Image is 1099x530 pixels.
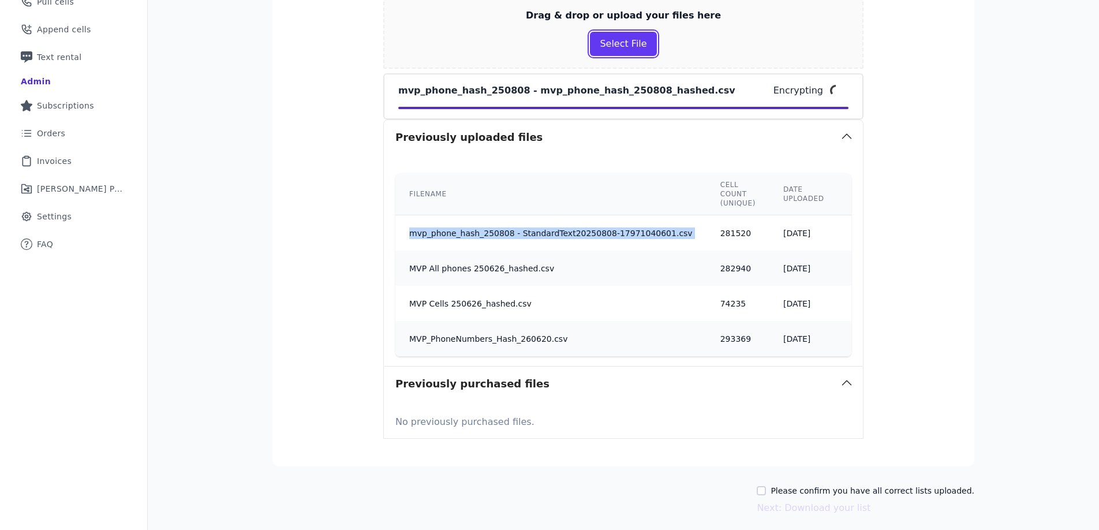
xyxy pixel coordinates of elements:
[395,251,706,286] td: MVP All phones 250626_hashed.csv
[9,17,138,42] a: Append cells
[384,367,863,401] button: Previously purchased files
[395,173,706,215] th: Filename
[37,128,65,139] span: Orders
[37,211,72,222] span: Settings
[9,148,138,174] a: Invoices
[757,501,870,515] button: Next: Download your list
[395,129,543,145] h3: Previously uploaded files
[395,410,851,429] p: No previously purchased files.
[706,286,769,321] td: 74235
[769,251,838,286] td: [DATE]
[771,485,974,497] label: Please confirm you have all correct lists uploaded.
[37,100,94,111] span: Subscriptions
[9,232,138,257] a: FAQ
[9,204,138,229] a: Settings
[398,84,735,98] p: mvp_phone_hash_250808 - mvp_phone_hash_250808_hashed.csv
[9,176,138,201] a: [PERSON_NAME] Performance
[37,238,53,250] span: FAQ
[769,321,838,356] td: [DATE]
[526,9,721,23] p: Drag & drop or upload your files here
[384,120,863,155] button: Previously uploaded files
[769,286,838,321] td: [DATE]
[773,84,823,98] p: Encrypting
[706,321,769,356] td: 293369
[37,51,82,63] span: Text rental
[838,173,895,215] th: Delete
[706,215,769,251] td: 281520
[706,251,769,286] td: 282940
[395,215,706,251] td: mvp_phone_hash_250808 - StandardText20250808-17971040601.csv
[769,173,838,215] th: Date uploaded
[9,44,138,70] a: Text rental
[37,24,91,35] span: Append cells
[9,93,138,118] a: Subscriptions
[37,183,124,195] span: [PERSON_NAME] Performance
[769,215,838,251] td: [DATE]
[37,155,72,167] span: Invoices
[395,376,549,392] h3: Previously purchased files
[21,76,51,87] div: Admin
[395,286,706,321] td: MVP Cells 250626_hashed.csv
[590,32,656,56] button: Select File
[9,121,138,146] a: Orders
[395,321,706,356] td: MVP_PhoneNumbers_Hash_260620.csv
[706,173,769,215] th: Cell count (unique)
